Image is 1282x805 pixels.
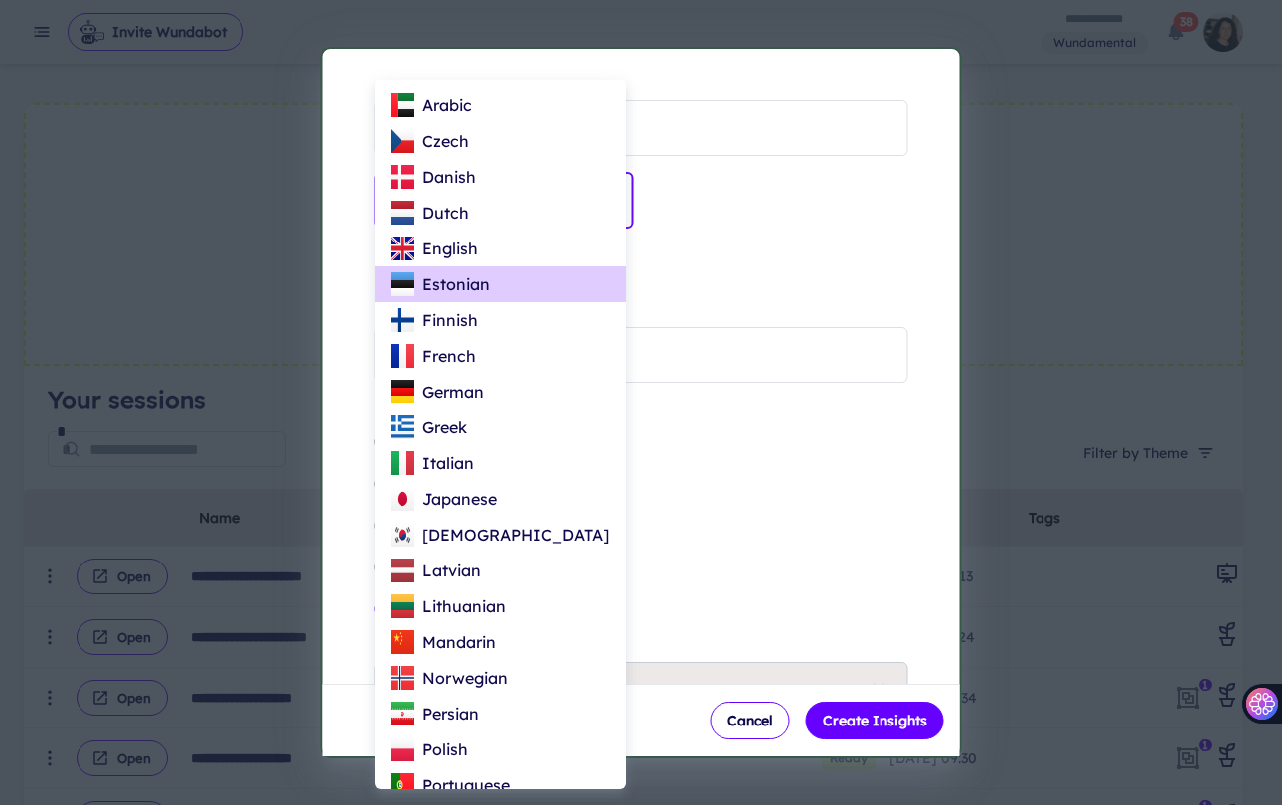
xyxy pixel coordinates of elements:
p: Japanese [422,487,497,511]
img: KR [391,523,414,547]
img: NO [391,666,414,690]
p: Italian [422,451,474,475]
img: IR [391,702,414,725]
p: Greek [422,415,467,439]
p: Polish [422,737,468,761]
img: LT [391,594,414,618]
img: GB [391,237,414,260]
img: NL [391,201,414,225]
img: DE [391,380,414,403]
p: Arabic [422,93,472,117]
p: Finnish [422,308,478,332]
p: [DEMOGRAPHIC_DATA] [422,523,609,547]
p: Estonian [422,272,490,296]
p: Persian [422,702,479,725]
p: German [422,380,484,403]
p: Mandarin [422,630,496,654]
img: PL [391,737,414,761]
img: CZ [391,129,414,153]
p: Lithuanian [422,594,506,618]
img: AE [391,93,414,117]
p: Norwegian [422,666,508,690]
img: IT [391,451,414,475]
p: Danish [422,165,476,189]
img: CN [391,630,414,654]
img: EE [391,272,414,296]
img: JP [391,487,414,511]
img: DK [391,165,414,189]
p: English [422,237,478,260]
img: FR [391,344,414,368]
p: Dutch [422,201,469,225]
p: French [422,344,476,368]
img: LV [391,559,414,582]
img: FI [391,308,414,332]
p: Portuguese [422,773,510,797]
img: GR [391,415,414,439]
p: Latvian [422,559,481,582]
img: PT [391,773,414,797]
p: Czech [422,129,469,153]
